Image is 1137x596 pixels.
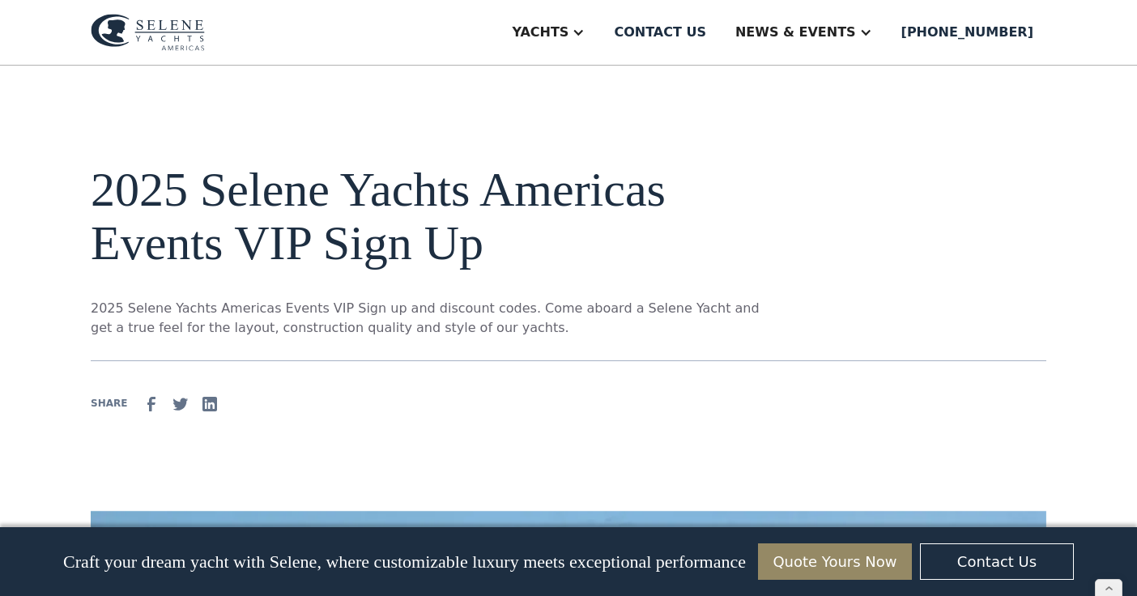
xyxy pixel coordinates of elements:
p: Craft your dream yacht with Selene, where customizable luxury meets exceptional performance [63,551,746,573]
img: Twitter [171,394,190,414]
div: [PHONE_NUMBER] [901,23,1033,42]
img: facebook [142,394,161,414]
div: Contact us [614,23,706,42]
div: Yachts [512,23,568,42]
img: logo [91,14,205,51]
p: 2025 Selene Yachts Americas Events VIP Sign up and discount codes. Come aboard a Selene Yacht and... [91,299,764,338]
h1: 2025 Selene Yachts Americas Events VIP Sign Up [91,163,764,270]
div: SHARE [91,396,127,411]
a: Contact Us [920,543,1074,580]
img: Linkedin [200,394,219,414]
div: News & EVENTS [735,23,856,42]
a: Quote Yours Now [758,543,912,580]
